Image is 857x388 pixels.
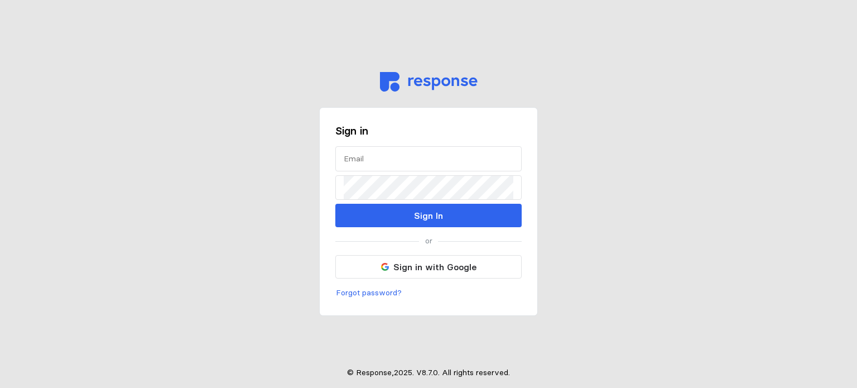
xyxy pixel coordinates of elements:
h3: Sign in [335,123,522,138]
img: svg%3e [380,72,478,92]
p: Sign In [414,209,443,223]
p: Forgot password? [336,287,402,299]
p: Sign in with Google [393,260,476,274]
button: Forgot password? [335,286,402,300]
p: © Response, 2025 . V 8.7.0 . All rights reserved. [347,367,510,379]
img: svg%3e [381,263,389,271]
input: Email [344,147,513,171]
button: Sign In [335,204,522,227]
p: or [425,235,432,247]
button: Sign in with Google [335,255,522,279]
